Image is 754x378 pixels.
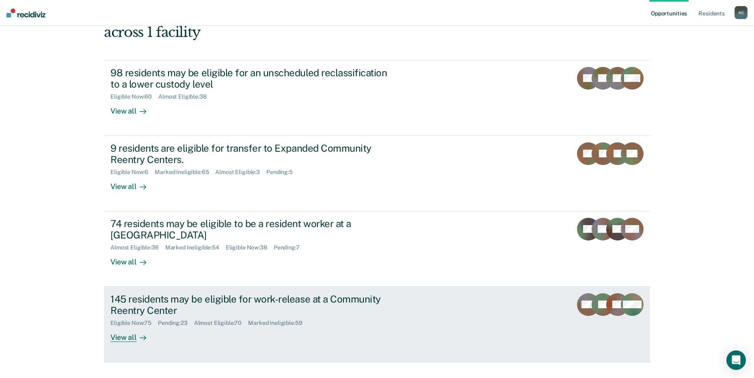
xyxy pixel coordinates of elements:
[110,176,156,191] div: View all
[274,244,306,251] div: Pending : 7
[266,169,299,176] div: Pending : 5
[215,169,266,176] div: Almost Eligible : 3
[110,218,395,241] div: 74 residents may be eligible to be a resident worker at a [GEOGRAPHIC_DATA]
[104,211,650,287] a: 74 residents may be eligible to be a resident worker at a [GEOGRAPHIC_DATA]Almost Eligible:36Mark...
[6,9,45,17] img: Recidiviz
[226,244,274,251] div: Eligible Now : 38
[248,320,309,326] div: Marked Ineligible : 59
[158,93,213,100] div: Almost Eligible : 38
[158,320,194,326] div: Pending : 23
[155,169,215,176] div: Marked Ineligible : 65
[110,320,158,326] div: Eligible Now : 75
[104,136,650,211] a: 9 residents are eligible for transfer to Expanded Community Reentry Centers.Eligible Now:6Marked ...
[735,6,748,19] button: HJ
[726,350,746,370] div: Open Intercom Messenger
[104,287,650,362] a: 145 residents may be eligible for work-release at a Community Reentry CenterEligible Now:75Pendin...
[110,142,395,166] div: 9 residents are eligible for transfer to Expanded Community Reentry Centers.
[110,244,165,251] div: Almost Eligible : 36
[110,326,156,342] div: View all
[110,93,158,100] div: Eligible Now : 60
[104,7,541,41] div: Hi, [PERSON_NAME]. We’ve found some outstanding items across 1 facility
[110,293,395,317] div: 145 residents may be eligible for work-release at a Community Reentry Center
[194,320,248,326] div: Almost Eligible : 70
[104,60,650,136] a: 98 residents may be eligible for an unscheduled reclassification to a lower custody levelEligible...
[110,100,156,116] div: View all
[735,6,748,19] div: H J
[110,169,155,176] div: Eligible Now : 6
[165,244,226,251] div: Marked Ineligible : 54
[110,251,156,267] div: View all
[110,67,395,90] div: 98 residents may be eligible for an unscheduled reclassification to a lower custody level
